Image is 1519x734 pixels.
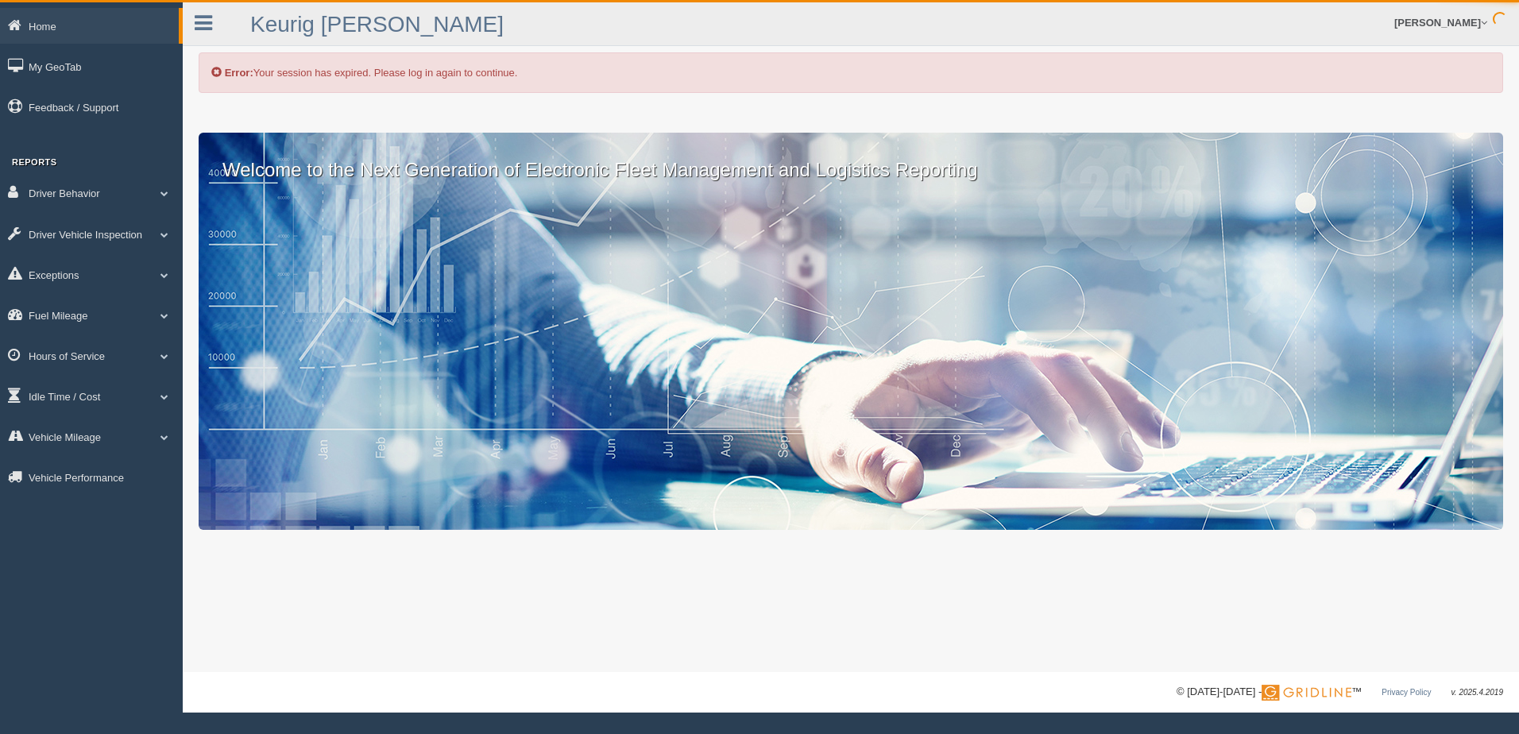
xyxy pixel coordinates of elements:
span: v. 2025.4.2019 [1451,688,1503,697]
b: Error: [225,67,253,79]
p: Welcome to the Next Generation of Electronic Fleet Management and Logistics Reporting [199,133,1503,183]
img: Gridline [1262,685,1351,701]
a: Privacy Policy [1382,688,1431,697]
div: Your session has expired. Please log in again to continue. [199,52,1503,93]
a: Keurig [PERSON_NAME] [250,12,504,37]
div: © [DATE]-[DATE] - ™ [1177,684,1503,701]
